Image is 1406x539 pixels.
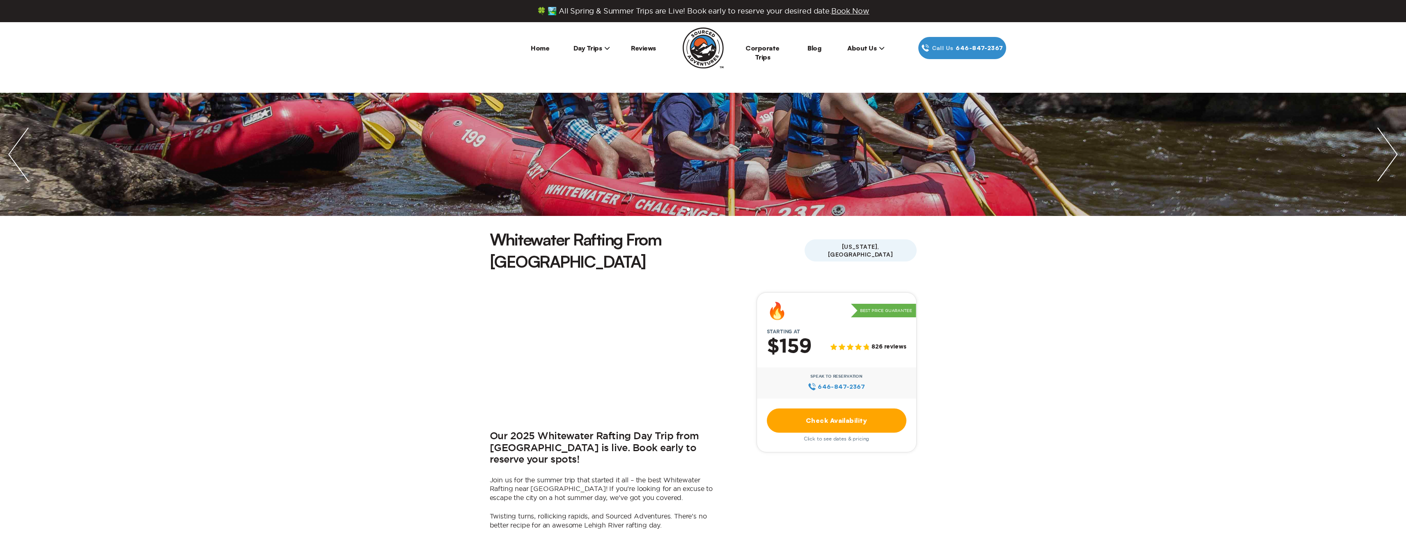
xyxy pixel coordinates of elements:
[918,37,1006,59] a: Call Us646‍-847‍-2367
[687,208,690,211] li: slide item 4
[818,382,865,391] span: 646‍-847‍-2367
[847,44,885,52] span: About Us
[956,44,1003,53] span: 646‍-847‍-2367
[490,512,720,530] p: Twisting turns, rollicking rapids, and Sourced Adventures. There’s no better recipe for an awesom...
[757,329,810,335] span: Starting at
[631,44,656,52] a: Reviews
[573,44,610,52] span: Day Trips
[807,44,821,52] a: Blog
[745,44,780,61] a: Corporate Trips
[667,208,670,211] li: slide item 2
[537,7,869,16] span: 🍀 🏞️ All Spring & Summer Trips are Live! Book early to reserve your desired date.
[531,44,549,52] a: Home
[746,208,749,211] li: slide item 10
[1369,93,1406,216] img: next slide / item
[736,208,739,211] li: slide item 9
[810,374,862,379] span: Speak to Reservation
[677,208,680,211] li: slide item 3
[657,208,661,211] li: slide item 1
[767,408,906,433] a: Check Availability
[490,476,720,502] p: Join us for the summer trip that started it all – the best Whitewater Rafting near [GEOGRAPHIC_DA...
[490,228,805,273] h1: Whitewater Rafting From [GEOGRAPHIC_DATA]
[851,304,916,318] p: Best Price Guarantee
[697,208,700,211] li: slide item 5
[805,239,917,261] span: [US_STATE], [GEOGRAPHIC_DATA]
[490,431,720,466] h2: Our 2025 Whitewater Rafting Day Trip from [GEOGRAPHIC_DATA] is live. Book early to reserve your s...
[831,7,869,15] span: Book Now
[716,208,720,211] li: slide item 7
[804,436,869,442] span: Click to see dates & pricing
[726,208,729,211] li: slide item 8
[929,44,956,53] span: Call Us
[808,382,865,391] a: 646‍-847‍-2367
[706,208,710,211] li: slide item 6
[872,344,906,351] span: 826 reviews
[767,303,787,319] div: 🔥
[767,336,812,358] h2: $159
[683,28,724,69] img: Sourced Adventures company logo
